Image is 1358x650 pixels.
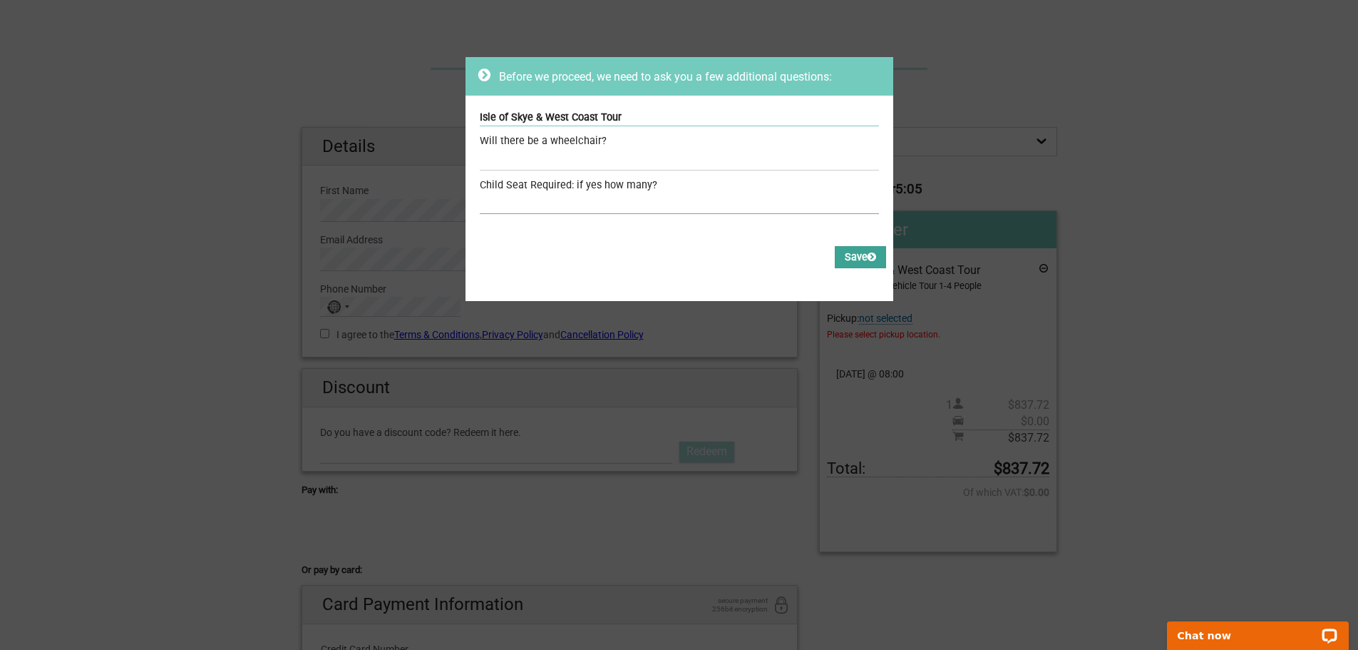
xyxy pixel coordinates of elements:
button: Save [835,246,886,268]
div: Will there be a wheelchair? [480,133,879,149]
iframe: LiveChat chat widget [1158,605,1358,650]
div: Isle of Skye & West Coast Tour [480,110,879,126]
div: Child Seat Required: if yes how many? [480,178,879,193]
span: Before we proceed, we need to ask you a few additional questions: [499,70,832,83]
